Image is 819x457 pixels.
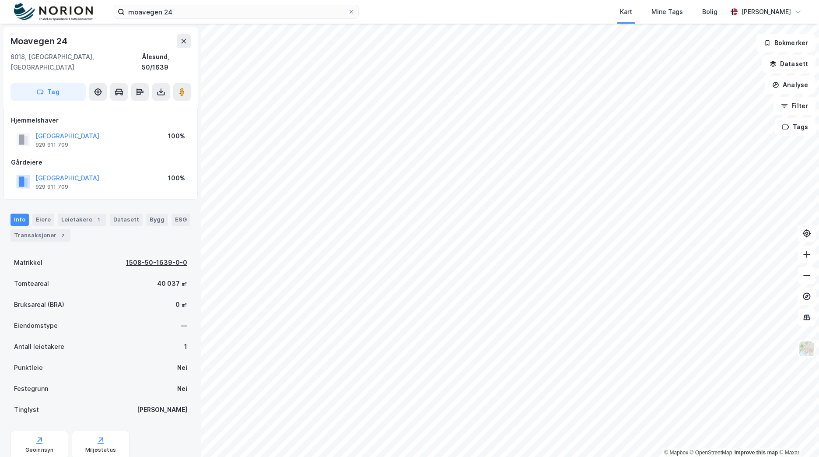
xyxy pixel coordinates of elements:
[10,214,29,226] div: Info
[775,415,819,457] div: Kontrollprogram for chat
[175,299,187,310] div: 0 ㎡
[142,52,191,73] div: Ålesund, 50/1639
[14,320,58,331] div: Eiendomstype
[10,34,69,48] div: Moavegen 24
[35,141,68,148] div: 929 911 709
[110,214,143,226] div: Datasett
[10,52,142,73] div: 6018, [GEOGRAPHIC_DATA], [GEOGRAPHIC_DATA]
[798,341,815,357] img: Z
[25,446,54,453] div: Geoinnsyn
[765,76,815,94] button: Analyse
[85,446,116,453] div: Miljøstatus
[651,7,683,17] div: Mine Tags
[10,229,70,242] div: Transaksjoner
[775,415,819,457] iframe: Chat Widget
[690,450,732,456] a: OpenStreetMap
[14,404,39,415] div: Tinglyst
[177,383,187,394] div: Nei
[14,383,48,394] div: Festegrunn
[146,214,168,226] div: Bygg
[171,214,190,226] div: ESG
[14,362,43,373] div: Punktleie
[14,299,64,310] div: Bruksareal (BRA)
[775,118,815,136] button: Tags
[58,214,106,226] div: Leietakere
[735,450,778,456] a: Improve this map
[181,320,187,331] div: —
[184,341,187,352] div: 1
[58,231,67,240] div: 2
[620,7,632,17] div: Kart
[157,278,187,289] div: 40 037 ㎡
[14,257,42,268] div: Matrikkel
[773,97,815,115] button: Filter
[762,55,815,73] button: Datasett
[10,83,86,101] button: Tag
[168,173,185,183] div: 100%
[177,362,187,373] div: Nei
[126,257,187,268] div: 1508-50-1639-0-0
[14,278,49,289] div: Tomteareal
[137,404,187,415] div: [PERSON_NAME]
[14,3,93,21] img: norion-logo.80e7a08dc31c2e691866.png
[168,131,185,141] div: 100%
[11,115,190,126] div: Hjemmelshaver
[664,450,688,456] a: Mapbox
[35,183,68,190] div: 929 911 709
[32,214,54,226] div: Eiere
[125,5,348,18] input: Søk på adresse, matrikkel, gårdeiere, leietakere eller personer
[14,341,64,352] div: Antall leietakere
[11,157,190,168] div: Gårdeiere
[702,7,717,17] div: Bolig
[741,7,791,17] div: [PERSON_NAME]
[756,34,815,52] button: Bokmerker
[94,215,103,224] div: 1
